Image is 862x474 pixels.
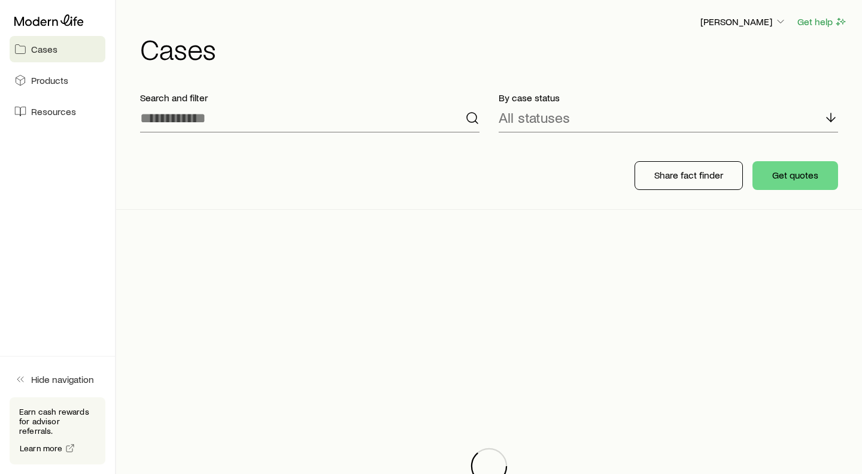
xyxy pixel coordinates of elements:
[20,444,63,452] span: Learn more
[31,43,57,55] span: Cases
[10,366,105,393] button: Hide navigation
[499,92,838,104] p: By case status
[752,161,838,190] button: Get quotes
[654,169,723,181] p: Share fact finder
[700,16,787,28] p: [PERSON_NAME]
[10,36,105,62] a: Cases
[31,74,68,86] span: Products
[797,15,848,29] button: Get help
[499,109,570,126] p: All statuses
[19,407,96,436] p: Earn cash rewards for advisor referrals.
[10,67,105,93] a: Products
[140,34,848,63] h1: Cases
[10,98,105,125] a: Resources
[31,373,94,385] span: Hide navigation
[10,397,105,464] div: Earn cash rewards for advisor referrals.Learn more
[635,161,743,190] button: Share fact finder
[700,15,787,29] button: [PERSON_NAME]
[140,92,479,104] p: Search and filter
[31,105,76,117] span: Resources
